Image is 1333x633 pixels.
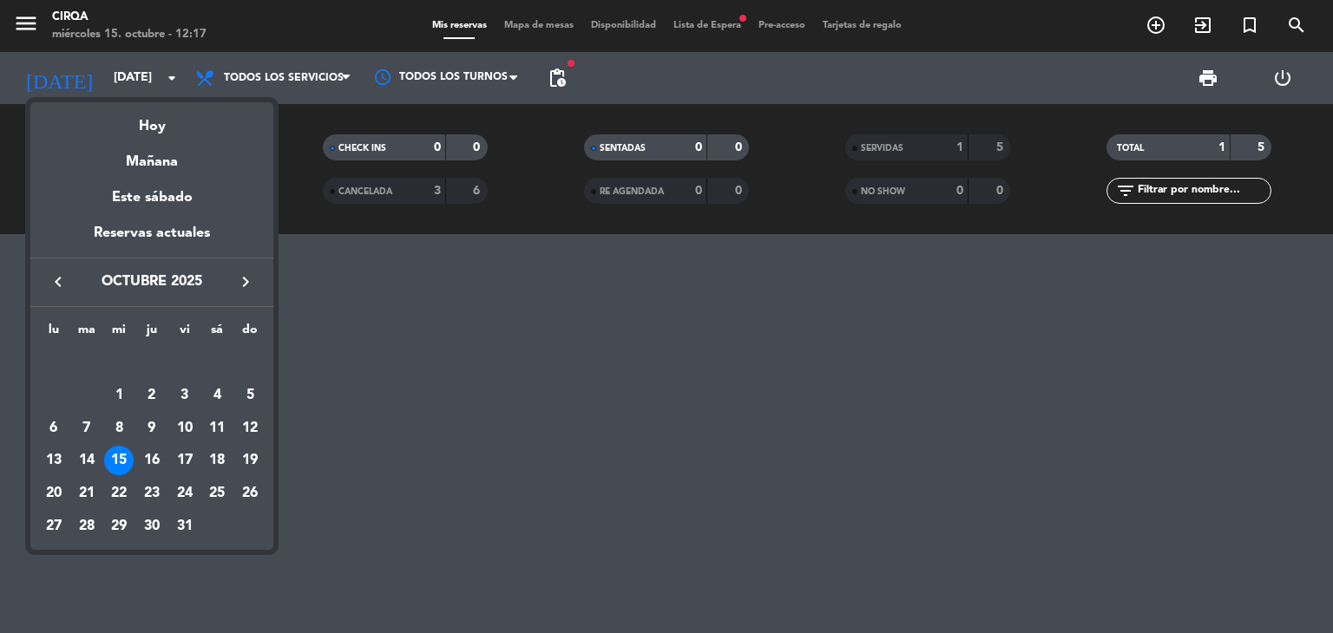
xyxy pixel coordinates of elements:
td: 26 de octubre de 2025 [233,477,266,510]
td: 16 de octubre de 2025 [135,444,168,477]
div: 18 [202,446,232,475]
td: 14 de octubre de 2025 [70,444,103,477]
td: 25 de octubre de 2025 [201,477,234,510]
div: 25 [202,479,232,508]
i: keyboard_arrow_left [48,271,69,292]
div: 24 [170,479,200,508]
th: miércoles [102,320,135,347]
div: 22 [104,479,134,508]
div: 30 [137,512,167,541]
div: 5 [235,381,265,410]
td: 27 de octubre de 2025 [37,510,70,543]
th: martes [70,320,103,347]
th: viernes [168,320,201,347]
div: 14 [72,446,102,475]
td: 5 de octubre de 2025 [233,379,266,412]
td: 20 de octubre de 2025 [37,477,70,510]
div: Este sábado [30,173,273,222]
button: keyboard_arrow_left [43,271,74,293]
div: Reservas actuales [30,222,273,258]
div: Mañana [30,138,273,173]
div: 12 [235,414,265,443]
td: 18 de octubre de 2025 [201,444,234,477]
th: domingo [233,320,266,347]
div: 4 [202,381,232,410]
td: 23 de octubre de 2025 [135,477,168,510]
div: 13 [39,446,69,475]
td: 28 de octubre de 2025 [70,510,103,543]
td: 1 de octubre de 2025 [102,379,135,412]
div: 21 [72,479,102,508]
td: 2 de octubre de 2025 [135,379,168,412]
div: 19 [235,446,265,475]
div: 9 [137,414,167,443]
td: 19 de octubre de 2025 [233,444,266,477]
td: 9 de octubre de 2025 [135,412,168,445]
div: 23 [137,479,167,508]
td: 3 de octubre de 2025 [168,379,201,412]
div: 15 [104,446,134,475]
div: 27 [39,512,69,541]
td: 11 de octubre de 2025 [201,412,234,445]
div: 10 [170,414,200,443]
div: 1 [104,381,134,410]
td: 4 de octubre de 2025 [201,379,234,412]
th: sábado [201,320,234,347]
div: 31 [170,512,200,541]
td: 22 de octubre de 2025 [102,477,135,510]
td: 30 de octubre de 2025 [135,510,168,543]
div: 6 [39,414,69,443]
td: 8 de octubre de 2025 [102,412,135,445]
div: 17 [170,446,200,475]
span: octubre 2025 [74,271,230,293]
td: 7 de octubre de 2025 [70,412,103,445]
td: 6 de octubre de 2025 [37,412,70,445]
th: jueves [135,320,168,347]
div: 16 [137,446,167,475]
td: 13 de octubre de 2025 [37,444,70,477]
div: 8 [104,414,134,443]
div: 28 [72,512,102,541]
div: 3 [170,381,200,410]
div: 2 [137,381,167,410]
td: 24 de octubre de 2025 [168,477,201,510]
td: 29 de octubre de 2025 [102,510,135,543]
div: 20 [39,479,69,508]
div: 7 [72,414,102,443]
button: keyboard_arrow_right [230,271,261,293]
div: 11 [202,414,232,443]
td: 17 de octubre de 2025 [168,444,201,477]
div: 29 [104,512,134,541]
div: Hoy [30,102,273,138]
div: 26 [235,479,265,508]
td: 10 de octubre de 2025 [168,412,201,445]
td: OCT. [37,346,266,379]
td: 31 de octubre de 2025 [168,510,201,543]
td: 12 de octubre de 2025 [233,412,266,445]
td: 15 de octubre de 2025 [102,444,135,477]
th: lunes [37,320,70,347]
i: keyboard_arrow_right [235,271,256,292]
td: 21 de octubre de 2025 [70,477,103,510]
